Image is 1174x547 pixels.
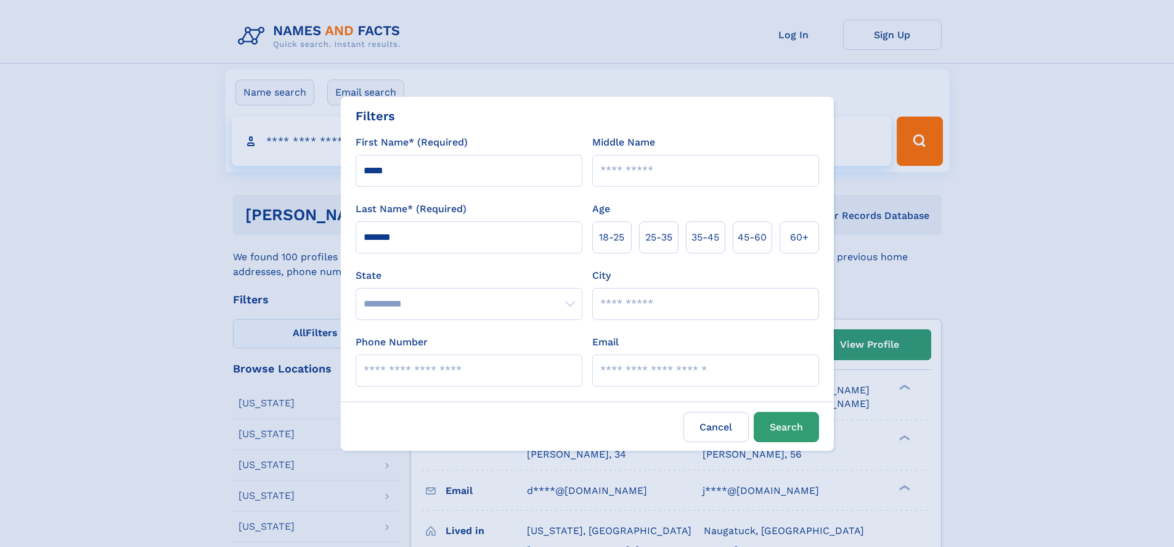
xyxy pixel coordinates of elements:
[592,268,611,283] label: City
[790,230,809,245] span: 60+
[356,335,428,350] label: Phone Number
[683,412,749,442] label: Cancel
[754,412,819,442] button: Search
[356,202,467,216] label: Last Name* (Required)
[592,202,610,216] label: Age
[592,135,655,150] label: Middle Name
[738,230,767,245] span: 45‑60
[356,135,468,150] label: First Name* (Required)
[691,230,719,245] span: 35‑45
[592,335,619,350] label: Email
[645,230,672,245] span: 25‑35
[356,268,582,283] label: State
[599,230,624,245] span: 18‑25
[356,107,395,125] div: Filters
